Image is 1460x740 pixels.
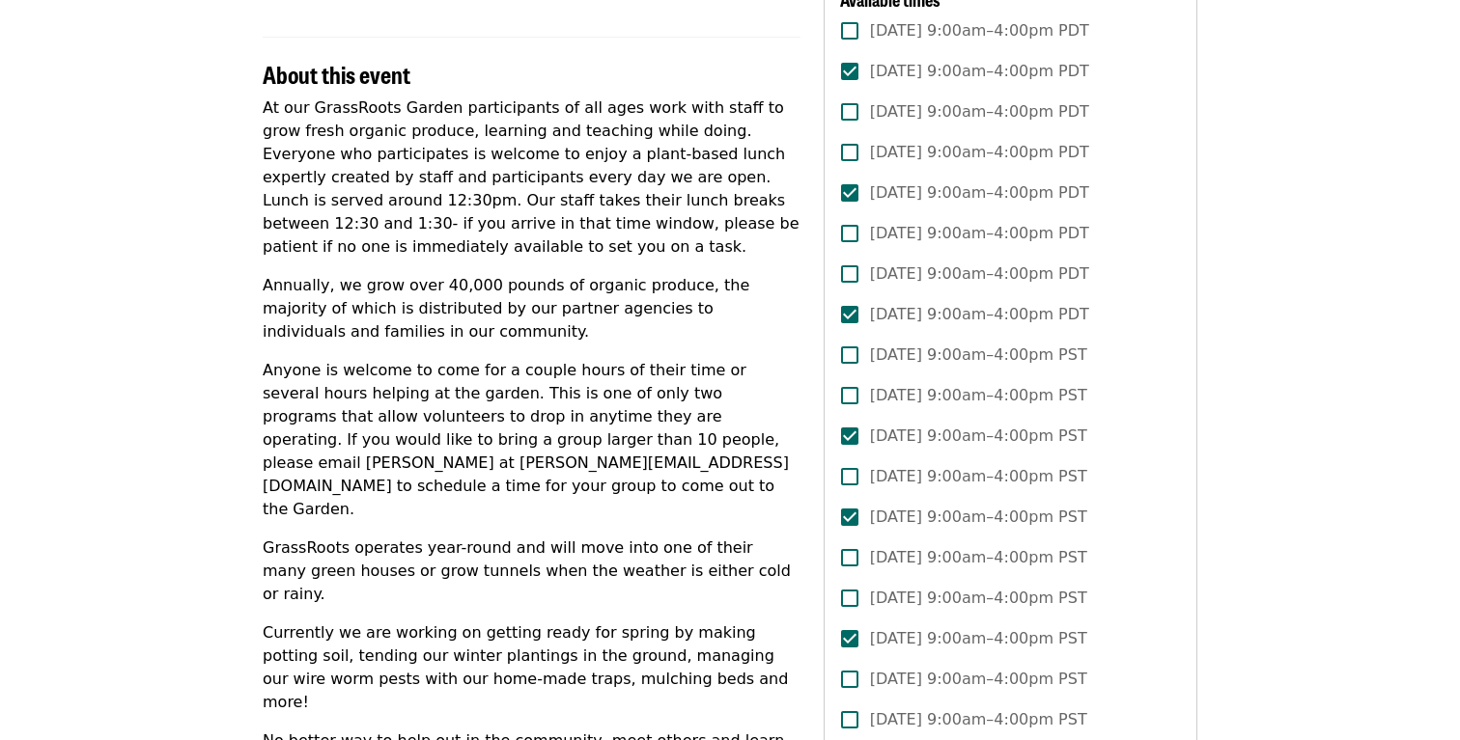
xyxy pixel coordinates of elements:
p: Annually, we grow over 40,000 pounds of organic produce, the majority of which is distributed by ... [263,274,800,343]
span: [DATE] 9:00am–4:00pm PDT [870,222,1089,245]
span: [DATE] 9:00am–4:00pm PDT [870,262,1089,286]
p: Anyone is welcome to come for a couple hours of their time or several hours helping at the garden... [263,359,800,521]
span: [DATE] 9:00am–4:00pm PST [870,506,1087,529]
span: [DATE] 9:00am–4:00pm PDT [870,303,1089,326]
span: [DATE] 9:00am–4:00pm PST [870,546,1087,569]
span: [DATE] 9:00am–4:00pm PST [870,587,1087,610]
p: GrassRoots operates year-round and will move into one of their many green houses or grow tunnels ... [263,536,800,606]
span: [DATE] 9:00am–4:00pm PDT [870,100,1089,123]
span: [DATE] 9:00am–4:00pm PST [870,425,1087,448]
span: [DATE] 9:00am–4:00pm PDT [870,141,1089,164]
span: About this event [263,57,410,91]
p: At our GrassRoots Garden participants of all ages work with staff to grow fresh organic produce, ... [263,96,800,259]
p: Currently we are working on getting ready for spring by making potting soil, tending our winter p... [263,621,800,714]
span: [DATE] 9:00am–4:00pm PDT [870,181,1089,205]
span: [DATE] 9:00am–4:00pm PST [870,343,1087,367]
span: [DATE] 9:00am–4:00pm PST [870,465,1087,488]
span: [DATE] 9:00am–4:00pm PDT [870,19,1089,42]
span: [DATE] 9:00am–4:00pm PST [870,708,1087,731]
span: [DATE] 9:00am–4:00pm PST [870,384,1087,407]
span: [DATE] 9:00am–4:00pm PST [870,668,1087,691]
span: [DATE] 9:00am–4:00pm PST [870,627,1087,650]
span: [DATE] 9:00am–4:00pm PDT [870,60,1089,83]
